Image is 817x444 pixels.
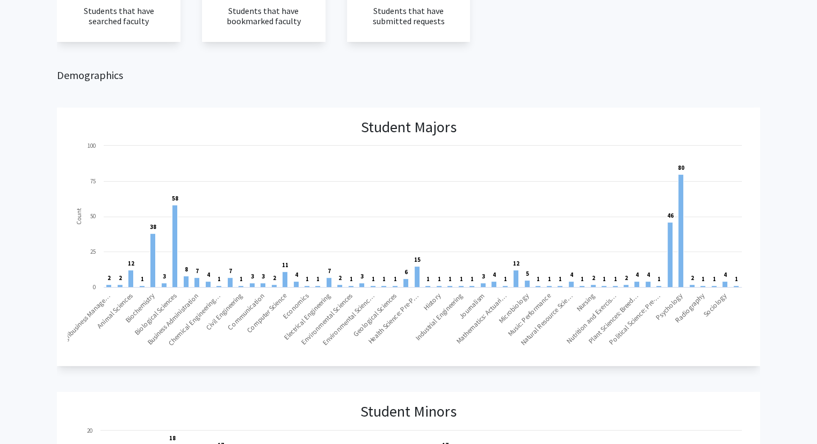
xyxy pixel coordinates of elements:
[570,271,573,278] text: 4
[146,291,201,347] text: Business Administration
[366,291,421,346] text: Health Science: Pre-P…
[321,291,377,347] text: Environmental Scienc…
[196,267,199,275] text: 7
[169,434,176,442] text: 18
[107,274,111,282] text: 2
[422,291,443,312] text: History
[282,291,332,342] text: Electrical Engineering
[245,291,288,335] text: Computer Science
[96,291,135,331] text: Animal Sciences
[328,267,331,275] text: 7
[603,275,606,283] text: 1
[449,275,452,283] text: 1
[59,291,112,345] text: Agribusiness Manage…
[559,275,562,283] text: 1
[316,275,320,283] text: 1
[581,275,584,283] text: 1
[608,291,663,347] text: Political Science: Pre-…
[150,223,156,231] text: 38
[493,271,496,278] text: 4
[204,291,245,332] text: Civil Engineering
[635,271,639,278] text: 4
[691,274,694,282] text: 2
[185,266,188,273] text: 8
[75,208,83,225] text: Count
[251,273,254,280] text: 3
[8,396,46,436] iframe: Chat
[414,291,465,342] text: Industrial Engineering
[735,275,738,283] text: 1
[504,275,507,283] text: 1
[382,275,386,283] text: 1
[163,273,166,280] text: 3
[281,291,310,321] text: Economics
[273,274,276,282] text: 2
[218,275,221,283] text: 1
[90,177,96,185] text: 75
[219,6,308,26] h3: Students that have bookmarked faculty
[667,212,674,219] text: 46
[625,274,628,282] text: 2
[351,291,399,339] text: Geological Sciences
[438,275,441,283] text: 1
[133,291,179,337] text: Biological Sciences
[240,275,243,283] text: 1
[497,291,531,325] text: Microbiology
[482,273,485,280] text: 3
[575,291,597,313] text: Nursing
[262,273,265,280] text: 3
[471,275,474,283] text: 1
[93,283,96,291] text: 0
[460,275,463,283] text: 1
[372,275,375,283] text: 1
[526,270,529,277] text: 5
[457,291,487,321] text: Journalism
[128,260,134,267] text: 12
[338,274,342,282] text: 2
[90,248,96,255] text: 25
[519,291,575,347] text: Natural Resource Scie…
[57,69,760,82] h2: Demographics
[454,291,509,346] text: Mathematics: Actuari…
[74,6,163,26] h3: Students that have searched faculty
[229,267,232,275] text: 7
[87,427,92,434] text: 20
[90,212,96,220] text: 50
[414,256,421,263] text: 15
[702,275,705,283] text: 1
[548,275,551,283] text: 1
[587,291,641,346] text: Plant Sciences: Breed…
[678,164,684,171] text: 80
[226,291,267,332] text: Communication
[394,275,397,283] text: 1
[592,274,595,282] text: 2
[282,261,288,269] text: 11
[426,275,430,283] text: 1
[654,291,684,322] text: Psychology
[350,275,353,283] text: 1
[300,291,355,347] text: Environmental Sciences
[172,195,178,202] text: 58
[306,275,309,283] text: 1
[361,118,457,137] h3: Student Majors
[364,6,453,26] h3: Students that have submitted requests
[565,291,618,345] text: Nutrition and Exercis…
[295,271,298,278] text: 4
[124,291,157,325] text: Biochemistry
[207,271,210,278] text: 4
[673,291,706,325] text: Radiography
[657,275,661,283] text: 1
[119,274,122,282] text: 2
[506,291,553,338] text: Music: Performance
[141,275,144,283] text: 1
[360,403,457,421] h3: Student Minors
[513,260,519,267] text: 12
[404,268,408,276] text: 6
[167,291,223,348] text: Chemical Engineering…
[360,273,364,280] text: 3
[537,275,540,283] text: 1
[713,275,716,283] text: 1
[88,142,96,149] text: 100
[702,291,729,319] text: Sociology
[724,271,727,278] text: 4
